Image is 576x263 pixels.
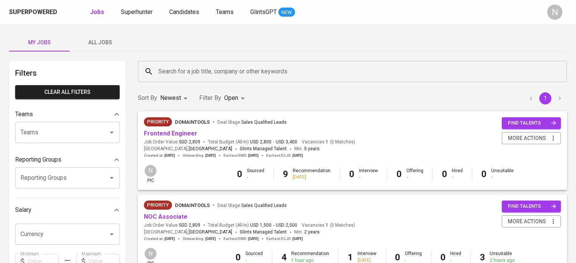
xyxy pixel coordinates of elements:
div: Teams [15,107,120,122]
span: Earliest ECJD : [266,236,303,241]
button: page 1 [539,92,551,104]
span: Created at : [144,236,175,241]
span: find talents [508,202,556,211]
span: [GEOGRAPHIC_DATA] , [144,229,232,236]
span: Earliest ECJD : [266,153,303,158]
span: [GEOGRAPHIC_DATA] [189,145,232,153]
span: Earliest EMD : [223,153,259,158]
b: 0 [481,169,487,179]
div: Recommendation [293,168,331,181]
div: N [144,164,157,177]
span: Deal Stage : [217,203,287,208]
a: GlintsGPT NEW [250,8,295,17]
span: Glints Managed Talent [240,229,287,235]
span: Onboarding : [183,153,216,158]
div: Unsuitable [491,168,514,181]
span: NEW [278,9,295,16]
span: [DATE] [164,153,175,158]
p: Filter By [199,93,221,103]
span: My Jobs [14,38,65,47]
span: Onboarding : [183,236,216,241]
a: Teams [216,8,235,17]
div: N [144,247,157,260]
span: - [273,139,274,145]
div: Newest [160,91,190,105]
span: more actions [508,134,546,143]
span: 1 [325,139,328,145]
div: - [359,174,378,181]
span: 1 [325,222,328,229]
span: Min. [294,146,320,151]
span: Superhunter [121,8,153,16]
span: find talents [508,119,556,128]
a: Superpoweredapp logo [9,6,69,18]
div: - [406,174,423,181]
div: Reporting Groups [15,152,120,167]
span: [DATE] [205,153,216,158]
span: Priority [144,201,172,209]
b: 0 [440,252,446,263]
div: Sourced [247,168,264,181]
span: Total Budget (All-In) [208,222,297,229]
b: 0 [396,169,402,179]
span: Deal Stage : [217,120,287,125]
span: USD 2,800 [250,139,272,145]
p: Newest [160,93,181,103]
span: [DATE] [248,236,259,241]
div: - [247,174,264,181]
div: New Job received from Demand Team, Client Priority [144,201,172,210]
span: [DATE] [205,236,216,241]
b: 0 [442,169,447,179]
p: Teams [15,110,33,119]
span: Candidates [169,8,199,16]
button: Open [106,229,117,240]
a: Frontend Engineer [144,130,197,137]
span: Vacancies ( 0 Matches ) [302,139,355,145]
span: - [273,222,274,229]
nav: pagination navigation [524,92,567,104]
a: Superhunter [121,8,154,17]
div: - [452,174,463,181]
a: Candidates [169,8,201,17]
span: SGD 2,809 [179,139,200,145]
div: New Job received from Demand Team [144,117,172,126]
b: 4 [281,252,287,263]
span: Earliest EMD : [223,236,259,241]
div: Hired [452,168,463,181]
p: Sort By [138,93,157,103]
button: more actions [502,215,561,228]
span: GlintsGPT [250,8,277,16]
b: 0 [395,252,400,263]
b: 9 [283,169,288,179]
div: Open [224,91,247,105]
span: Sales Qualified Leads [241,120,287,125]
div: [DATE] [293,174,331,181]
div: pic [144,164,157,184]
span: Open [224,94,238,101]
a: NOC Associate [144,213,187,220]
span: Priority [144,118,172,126]
span: Teams [216,8,234,16]
span: USD 2,500 [276,222,297,229]
div: Offering [406,168,423,181]
b: 1 [348,252,353,263]
span: Sales Qualified Leads [241,203,287,208]
span: Clear All filters [21,87,114,97]
span: 2 years [304,229,320,235]
div: Interview [359,168,378,181]
span: [DATE] [248,153,259,158]
span: Vacancies ( 0 Matches ) [302,222,355,229]
b: 0 [236,252,241,263]
button: find talents [502,117,561,129]
span: SGD 2,809 [179,222,200,229]
span: DomainTools [175,119,210,125]
img: app logo [59,6,69,18]
button: Clear All filters [15,85,120,99]
b: 0 [237,169,242,179]
div: Salary [15,202,120,218]
button: Open [106,173,117,183]
b: Jobs [90,8,104,16]
span: USD 3,400 [276,139,297,145]
span: Job Order Value [144,139,200,145]
button: find talents [502,201,561,212]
